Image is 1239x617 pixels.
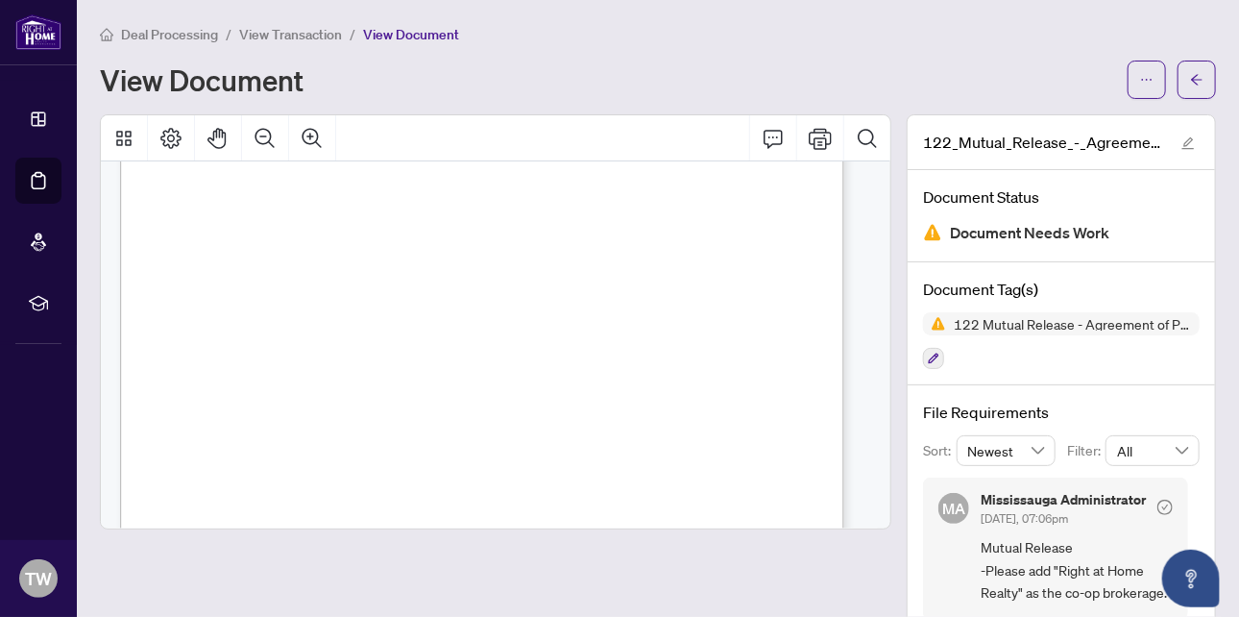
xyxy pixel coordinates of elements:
[981,493,1146,506] h5: Mississauga Administrator
[1162,550,1220,607] button: Open asap
[121,26,218,43] span: Deal Processing
[923,401,1200,424] h4: File Requirements
[923,440,957,461] p: Sort:
[981,511,1068,526] span: [DATE], 07:06pm
[100,28,113,41] span: home
[923,223,942,242] img: Document Status
[15,14,61,50] img: logo
[950,220,1109,246] span: Document Needs Work
[1140,73,1154,86] span: ellipsis
[1157,500,1173,515] span: check-circle
[923,312,946,335] img: Status Icon
[226,23,231,45] li: /
[350,23,355,45] li: /
[942,497,965,520] span: MA
[100,64,304,95] h1: View Document
[923,185,1200,209] h4: Document Status
[363,26,459,43] span: View Document
[946,317,1200,331] span: 122 Mutual Release - Agreement of Purchase and Sale
[1117,436,1188,465] span: All
[239,26,342,43] span: View Transaction
[1067,440,1105,461] p: Filter:
[1181,136,1195,150] span: edit
[1190,73,1203,86] span: arrow-left
[923,131,1163,154] span: 122_Mutual_Release_-_Agreement_of_Purchase_and_Sale_-_PropTx-[PERSON_NAME] 3.pdf
[981,536,1173,604] span: Mutual Release -Please add "Right at Home Realty" as the co-op brokerage.
[923,278,1200,301] h4: Document Tag(s)
[968,436,1045,465] span: Newest
[25,565,52,592] span: TW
